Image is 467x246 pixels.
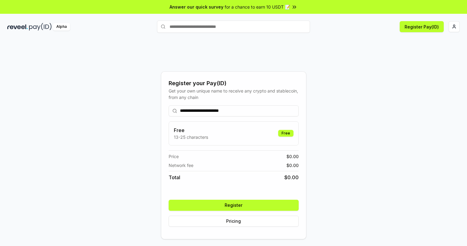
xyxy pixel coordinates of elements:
[169,88,299,100] div: Get your own unique name to receive any crypto and stablecoin, from any chain
[29,23,52,31] img: pay_id
[7,23,28,31] img: reveel_dark
[169,162,193,168] span: Network fee
[174,127,208,134] h3: Free
[225,4,290,10] span: for a chance to earn 10 USDT 📝
[278,130,293,137] div: Free
[169,79,299,88] div: Register your Pay(ID)
[174,134,208,140] p: 13-25 characters
[170,4,223,10] span: Answer our quick survey
[169,216,299,227] button: Pricing
[169,200,299,211] button: Register
[400,21,444,32] button: Register Pay(ID)
[286,153,299,160] span: $ 0.00
[284,174,299,181] span: $ 0.00
[286,162,299,168] span: $ 0.00
[169,174,180,181] span: Total
[53,23,70,31] div: Alpha
[169,153,179,160] span: Price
